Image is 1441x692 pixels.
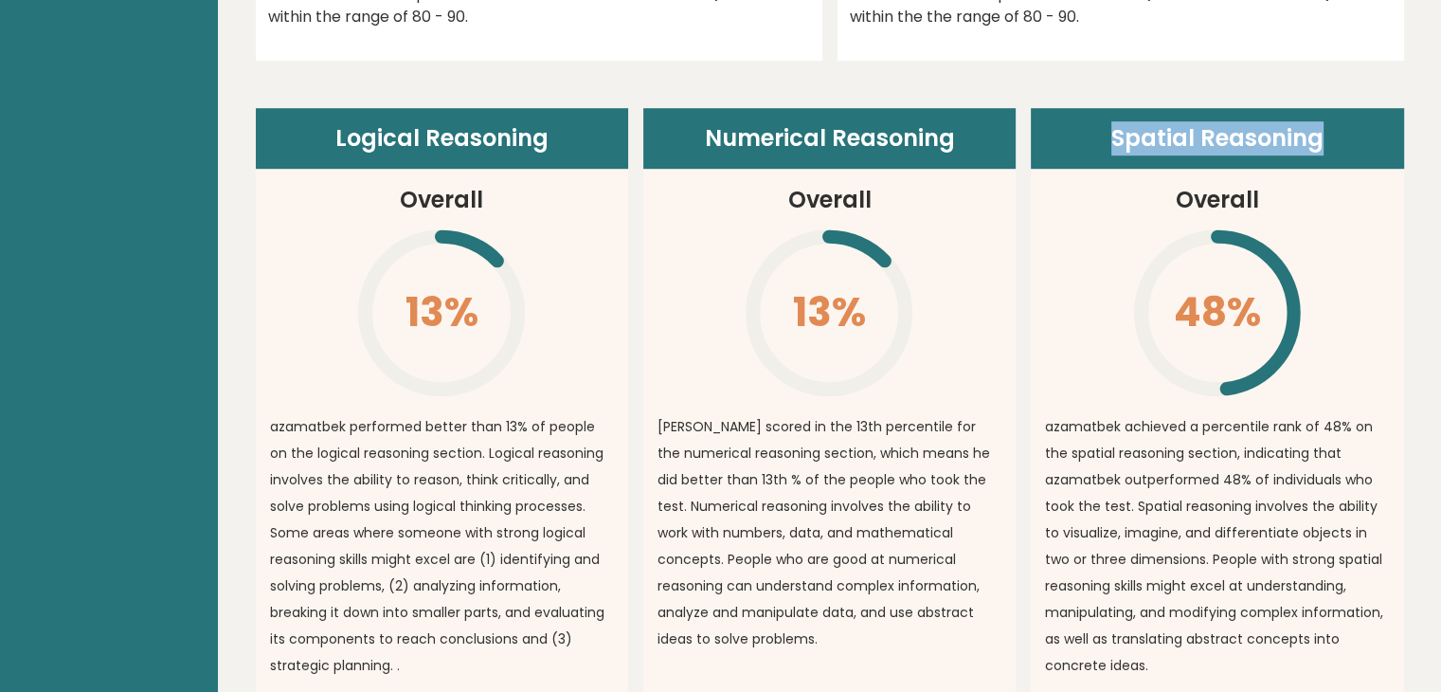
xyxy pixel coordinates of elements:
p: [PERSON_NAME] scored in the 13th percentile for the numerical reasoning section, which means he d... [657,413,1001,652]
svg: \ [355,227,528,399]
svg: \ [1131,227,1304,399]
h3: Overall [787,183,871,217]
svg: \ [743,227,915,399]
h3: Overall [400,183,483,217]
p: azamatbek achieved a percentile rank of 48% on the spatial reasoning section, indicating that aza... [1045,413,1389,679]
h3: Overall [1176,183,1259,217]
header: Numerical Reasoning [643,108,1016,169]
header: Spatial Reasoning [1031,108,1403,169]
header: Logical Reasoning [256,108,628,169]
p: azamatbek performed better than 13% of people on the logical reasoning section. Logical reasoning... [270,413,614,679]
